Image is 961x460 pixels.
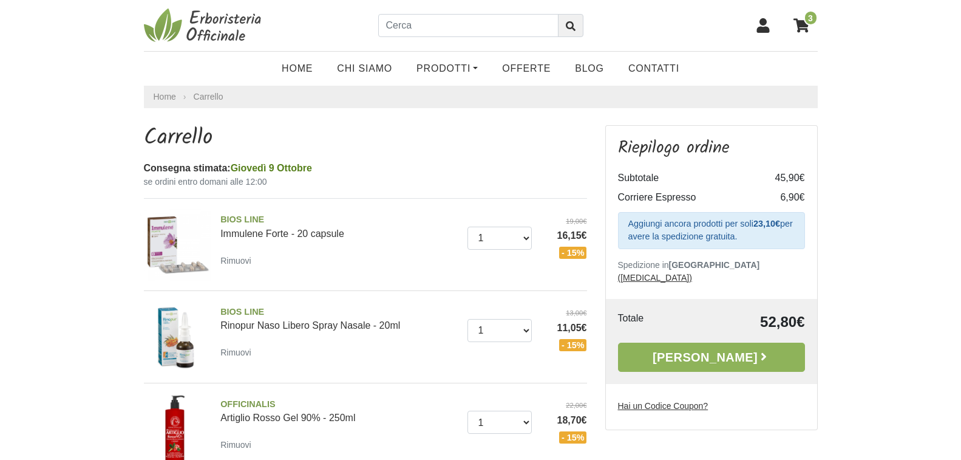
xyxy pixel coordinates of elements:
[490,57,563,81] a: OFFERTE
[753,219,780,228] strong: 23,10€
[563,57,616,81] a: Blog
[144,86,818,108] nav: breadcrumb
[618,259,805,284] p: Spedizione in
[144,7,265,44] img: Erboristeria Officinale
[220,253,256,268] a: Rimuovi
[404,57,490,81] a: Prodotti
[541,216,587,227] del: 19,00€
[618,273,692,283] a: ([MEDICAL_DATA])
[220,345,256,360] a: Rimuovi
[325,57,404,81] a: Chi Siamo
[559,431,587,444] span: - 15%
[541,321,587,335] span: 11,05€
[140,208,212,281] img: Immulene Forte - 20 capsule
[559,339,587,351] span: - 15%
[220,213,458,239] a: BIOS LINEImmulene Forte - 20 capsule
[687,311,805,333] td: 52,80€
[618,212,805,249] div: Aggiungi ancora prodotti per soli per avere la spedizione gratuita.
[541,308,587,318] del: 13,00€
[220,348,251,357] small: Rimuovi
[541,400,587,411] del: 22,00€
[804,10,818,26] span: 3
[618,168,756,188] td: Subtotale
[541,413,587,428] span: 18,70€
[559,247,587,259] span: - 15%
[618,400,708,413] label: Hai un Codice Coupon?
[220,256,251,266] small: Rimuovi
[220,398,458,411] span: OFFICINALIS
[618,343,805,372] a: [PERSON_NAME]
[220,306,458,319] span: BIOS LINE
[220,213,458,227] span: BIOS LINE
[787,10,818,41] a: 3
[220,306,458,331] a: BIOS LINERinopur Naso Libero Spray Nasale - 20ml
[618,311,687,333] td: Totale
[618,401,708,411] u: Hai un Codice Coupon?
[756,188,805,207] td: 6,90€
[144,161,587,176] div: Consegna stimata:
[144,125,587,151] h1: Carrello
[144,176,587,188] small: se ordini entro domani alle 12:00
[541,228,587,243] span: 16,15€
[669,260,760,270] b: [GEOGRAPHIC_DATA]
[378,14,559,37] input: Cerca
[618,188,756,207] td: Corriere Espresso
[194,92,223,101] a: Carrello
[140,301,212,373] img: Rinopur Naso Libero Spray Nasale - 20ml
[756,168,805,188] td: 45,90€
[231,163,312,173] span: Giovedì 9 Ottobre
[270,57,325,81] a: Home
[154,91,176,103] a: Home
[220,398,458,424] a: OFFICINALISArtiglio Rosso Gel 90% - 250ml
[618,138,805,159] h3: Riepilogo ordine
[616,57,691,81] a: Contatti
[220,440,251,450] small: Rimuovi
[220,437,256,452] a: Rimuovi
